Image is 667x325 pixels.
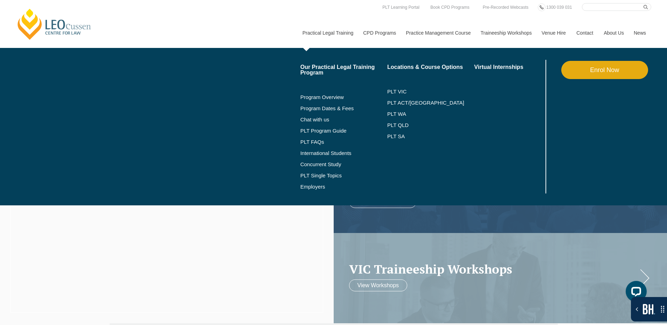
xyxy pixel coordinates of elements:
[571,18,598,48] a: Contact
[429,3,471,11] a: Book CPD Programs
[381,3,421,11] a: PLT Learning Portal
[300,184,387,190] a: Employers
[300,117,370,122] a: Chat with us
[358,18,401,48] a: CPD Programs
[546,5,572,10] span: 1300 039 031
[300,106,387,111] a: Program Dates & Fees
[387,64,474,70] a: Locations & Course Options
[620,278,649,308] iframe: LiveChat chat widget
[474,64,543,70] a: Virtual Internships
[401,18,475,48] a: Practice Management Course
[349,279,408,291] a: View Workshops
[561,61,648,79] a: Enrol Now
[300,128,387,134] a: PLT Program Guide
[300,173,387,178] a: PLT Single Topics
[300,139,387,145] a: PLT FAQs
[628,18,651,48] a: News
[481,3,530,11] a: Pre-Recorded Webcasts
[16,8,93,41] a: [PERSON_NAME] Centre for Law
[598,18,628,48] a: About Us
[300,94,387,100] a: Program Overview
[387,100,474,106] a: PLT ACT/[GEOGRAPHIC_DATA]
[300,64,387,76] a: Our Practical Legal Training Program
[297,18,358,48] a: Practical Legal Training
[300,162,387,167] a: Concurrent Study
[536,18,571,48] a: Venue Hire
[544,3,574,11] a: 1300 039 031
[387,134,474,139] a: PLT SA
[387,89,474,94] a: PLT VIC
[387,122,474,128] a: PLT QLD
[300,150,387,156] a: International Students
[387,111,457,117] a: PLT WA
[475,18,536,48] a: Traineeship Workshops
[349,262,638,276] a: VIC Traineeship Workshops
